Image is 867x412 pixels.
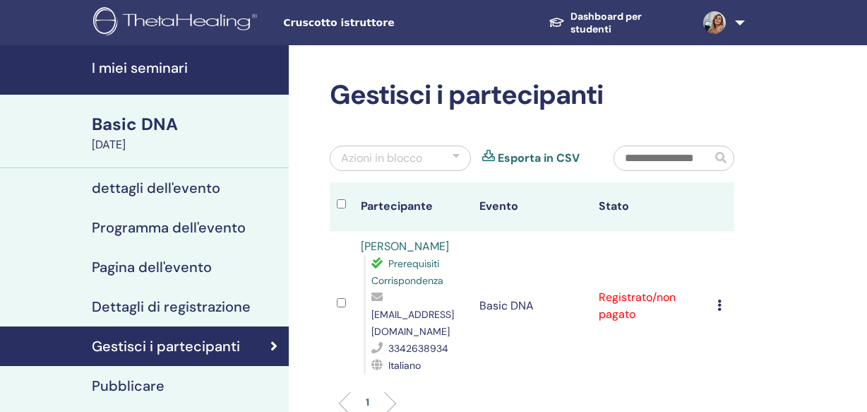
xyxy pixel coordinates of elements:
[92,59,280,76] h4: I miei seminari
[92,298,251,315] h4: Dettagli di registrazione
[388,359,421,372] span: Italiano
[283,16,495,30] span: Cruscotto istruttore
[472,182,591,231] th: Evento
[83,112,289,153] a: Basic DNA[DATE]
[388,342,448,355] span: 3342638934
[703,11,726,34] img: default.jpg
[92,112,280,136] div: Basic DNA
[537,4,692,42] a: Dashboard per studenti
[92,136,280,153] div: [DATE]
[354,182,472,231] th: Partecipante
[592,182,710,231] th: Stato
[472,231,591,381] td: Basic DNA
[549,16,565,28] img: graduation-cap-white.svg
[361,239,449,254] a: [PERSON_NAME]
[366,395,369,410] p: 1
[92,377,165,394] h4: Pubblicare
[92,338,240,355] h4: Gestisci i partecipanti
[371,308,454,338] span: [EMAIL_ADDRESS][DOMAIN_NAME]
[330,79,734,112] h2: Gestisci i partecipanti
[93,7,262,39] img: logo.png
[498,150,580,167] a: Esporta in CSV
[341,150,422,167] div: Azioni in blocco
[92,219,246,236] h4: Programma dell'evento
[371,257,443,287] span: Prerequisiti Corrispondenza
[92,179,220,196] h4: dettagli dell'evento
[92,259,212,276] h4: Pagina dell'evento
